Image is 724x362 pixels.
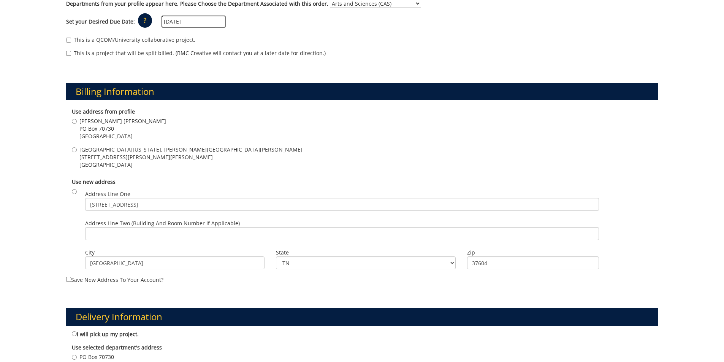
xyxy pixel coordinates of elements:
input: PO Box 70730 206 [PERSON_NAME][GEOGRAPHIC_DATA][PERSON_NAME] [GEOGRAPHIC_DATA] [72,355,77,360]
label: This is a QCOM/University collaborative project. [66,36,195,44]
input: [PERSON_NAME] [PERSON_NAME] PO Box 70730 [GEOGRAPHIC_DATA] [72,119,77,124]
label: I will pick up my project. [72,330,139,338]
span: PO Box 70730 [79,125,166,133]
label: This is a project that will be split billed. (BMC Creative will contact you at a later date for d... [66,49,326,57]
input: This is a project that will be split billed. (BMC Creative will contact you at a later date for d... [66,51,71,56]
input: Address Line Two (Building and Room Number if applicable) [85,227,599,240]
h3: Billing Information [66,83,658,100]
b: Use selected department's address [72,344,162,351]
input: I will pick up my project. [72,331,77,336]
label: Set your Desired Due Date: [66,18,135,25]
span: [GEOGRAPHIC_DATA] [79,133,166,140]
input: Zip [467,256,599,269]
label: Zip [467,249,599,256]
span: PO Box 70730 [79,353,228,361]
b: Use new address [72,178,116,185]
h3: Delivery Information [66,308,658,326]
label: State [276,249,456,256]
input: City [85,256,265,269]
p: ? [138,13,152,28]
span: [STREET_ADDRESS][PERSON_NAME][PERSON_NAME] [79,153,303,161]
span: [GEOGRAPHIC_DATA][US_STATE], [PERSON_NAME][GEOGRAPHIC_DATA][PERSON_NAME] [79,146,303,153]
span: [PERSON_NAME] [PERSON_NAME] [79,117,166,125]
input: Save new address to your account? [66,277,71,282]
input: Address Line One [85,198,599,211]
label: City [85,249,265,256]
label: Address Line One [85,190,599,211]
input: MM/DD/YYYY [162,16,226,28]
input: [GEOGRAPHIC_DATA][US_STATE], [PERSON_NAME][GEOGRAPHIC_DATA][PERSON_NAME] [STREET_ADDRESS][PERSON_... [72,147,77,152]
span: [GEOGRAPHIC_DATA] [79,161,303,169]
label: Address Line Two (Building and Room Number if applicable) [85,220,599,240]
b: Use address from profile [72,108,135,115]
input: This is a QCOM/University collaborative project. [66,38,71,43]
